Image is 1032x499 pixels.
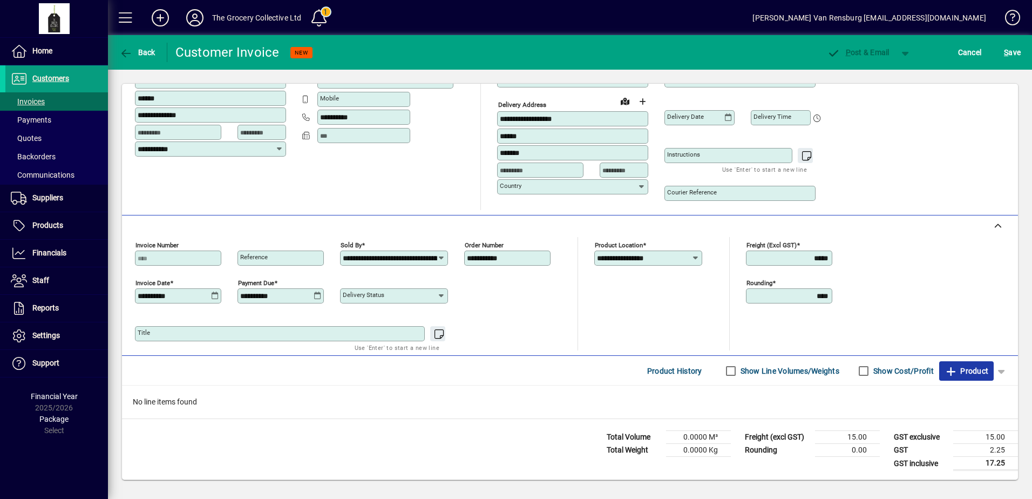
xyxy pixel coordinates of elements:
[888,457,953,470] td: GST inclusive
[5,350,108,377] a: Support
[212,9,302,26] div: The Grocery Collective Ltd
[666,431,731,444] td: 0.0000 M³
[643,361,707,381] button: Product History
[343,291,384,299] mat-label: Delivery status
[997,2,1019,37] a: Knowledge Base
[821,43,895,62] button: Post & Email
[117,43,158,62] button: Back
[238,279,274,287] mat-label: Payment due
[5,129,108,147] a: Quotes
[5,240,108,267] a: Financials
[667,113,704,120] mat-label: Delivery date
[939,361,994,381] button: Product
[616,92,634,110] a: View on map
[5,295,108,322] a: Reports
[138,329,150,336] mat-label: Title
[738,366,839,376] label: Show Line Volumes/Weights
[601,444,666,457] td: Total Weight
[827,48,890,57] span: ost & Email
[108,43,167,62] app-page-header-button: Back
[11,116,51,124] span: Payments
[11,152,56,161] span: Backorders
[722,163,807,176] mat-hint: Use 'Enter' to start a new line
[465,241,504,249] mat-label: Order number
[1001,43,1023,62] button: Save
[11,134,42,143] span: Quotes
[815,431,880,444] td: 15.00
[295,49,308,56] span: NEW
[5,92,108,111] a: Invoices
[39,415,69,423] span: Package
[32,276,49,285] span: Staff
[888,431,953,444] td: GST exclusive
[955,43,985,62] button: Cancel
[320,95,339,102] mat-label: Mobile
[240,253,268,261] mat-label: Reference
[178,8,212,28] button: Profile
[175,44,280,61] div: Customer Invoice
[341,241,362,249] mat-label: Sold by
[666,444,731,457] td: 0.0000 Kg
[5,267,108,294] a: Staff
[746,241,797,249] mat-label: Freight (excl GST)
[5,111,108,129] a: Payments
[871,366,934,376] label: Show Cost/Profit
[5,166,108,184] a: Communications
[32,304,59,312] span: Reports
[5,185,108,212] a: Suppliers
[746,279,772,287] mat-label: Rounding
[953,457,1018,470] td: 17.25
[958,44,982,61] span: Cancel
[753,113,791,120] mat-label: Delivery time
[122,386,1018,419] div: No line items found
[953,431,1018,444] td: 15.00
[31,392,78,401] span: Financial Year
[846,48,851,57] span: P
[752,9,986,26] div: [PERSON_NAME] Van Rensburg [EMAIL_ADDRESS][DOMAIN_NAME]
[119,48,155,57] span: Back
[32,193,63,202] span: Suppliers
[355,341,439,354] mat-hint: Use 'Enter' to start a new line
[5,38,108,65] a: Home
[32,359,59,367] span: Support
[143,8,178,28] button: Add
[647,362,702,380] span: Product History
[5,147,108,166] a: Backorders
[32,331,60,340] span: Settings
[1004,44,1021,61] span: ave
[595,241,643,249] mat-label: Product location
[815,444,880,457] td: 0.00
[888,444,953,457] td: GST
[667,188,717,196] mat-label: Courier Reference
[945,362,988,380] span: Product
[601,431,666,444] td: Total Volume
[634,93,651,110] button: Choose address
[1004,48,1008,57] span: S
[953,444,1018,457] td: 2.25
[739,431,815,444] td: Freight (excl GST)
[32,221,63,230] span: Products
[5,212,108,239] a: Products
[5,322,108,349] a: Settings
[135,241,179,249] mat-label: Invoice number
[739,444,815,457] td: Rounding
[500,182,521,190] mat-label: Country
[667,151,700,158] mat-label: Instructions
[11,97,45,106] span: Invoices
[135,279,170,287] mat-label: Invoice date
[11,171,74,179] span: Communications
[32,46,52,55] span: Home
[32,74,69,83] span: Customers
[32,248,66,257] span: Financials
